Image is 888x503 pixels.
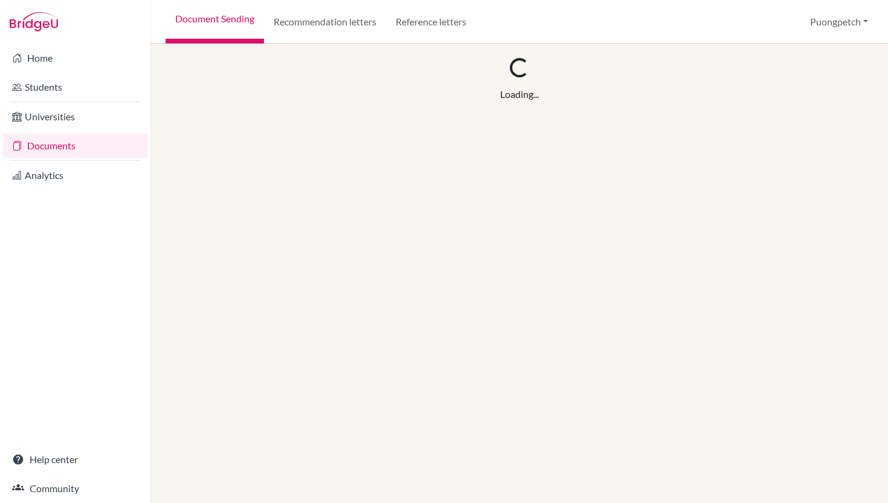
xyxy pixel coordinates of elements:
[805,10,874,33] button: Puongpetch
[2,134,148,158] a: Documents
[2,75,148,99] a: Students
[10,12,58,31] img: Bridge-U
[2,105,148,129] a: Universities
[2,163,148,187] a: Analytics
[2,447,148,472] a: Help center
[500,87,539,102] div: Loading...
[2,46,148,70] a: Home
[2,476,148,501] a: Community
